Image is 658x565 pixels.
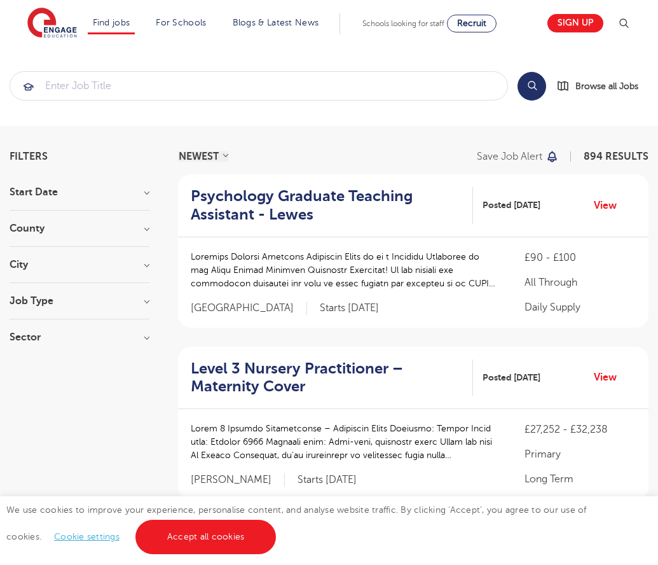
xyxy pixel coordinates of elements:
[524,447,636,462] p: Primary
[233,18,319,27] a: Blogs & Latest News
[10,296,149,306] h3: Job Type
[191,250,499,290] p: Loremips Dolorsi Ametcons Adipiscin Elits do ei t Incididu Utlaboree do mag Aliqu Enimad Minimven...
[447,15,497,32] a: Recruit
[320,302,379,315] p: Starts [DATE]
[483,371,540,384] span: Posted [DATE]
[10,71,508,101] div: Submit
[477,151,559,162] button: Save job alert
[298,473,357,487] p: Starts [DATE]
[27,8,77,39] img: Engage Education
[10,151,48,162] span: Filters
[556,79,648,94] a: Browse all Jobs
[524,422,636,437] p: £27,252 - £32,238
[191,187,463,224] h2: Psychology Graduate Teaching Assistant - Lewes
[191,359,473,396] a: Level 3 Nursery Practitioner – Maternity Cover
[524,471,636,487] p: Long Term
[524,275,636,290] p: All Through
[54,532,120,541] a: Cookie settings
[477,151,542,162] p: Save job alert
[457,18,486,28] span: Recruit
[483,199,540,212] span: Posted [DATE]
[191,302,307,315] span: [GEOGRAPHIC_DATA]
[594,197,626,214] a: View
[191,473,285,487] span: [PERSON_NAME]
[517,72,546,101] button: Search
[362,19,444,28] span: Schools looking for staff
[594,369,626,386] a: View
[10,332,149,342] h3: Sector
[191,187,473,224] a: Psychology Graduate Teaching Assistant - Lewes
[575,79,638,94] span: Browse all Jobs
[10,187,149,197] h3: Start Date
[135,520,277,554] a: Accept all cookies
[191,359,463,396] h2: Level 3 Nursery Practitioner – Maternity Cover
[6,505,587,541] span: We use cookies to improve your experience, personalise content, and analyse website traffic. By c...
[156,18,206,27] a: For Schools
[93,18,130,27] a: Find jobs
[10,260,149,270] h3: City
[524,300,636,315] p: Daily Supply
[191,422,499,462] p: Lorem 8 Ipsumdo Sitametconse – Adipiscin Elits Doeiusmo: Tempor Incid utla: Etdolor 6966 Magnaali...
[10,72,507,100] input: Submit
[10,223,149,234] h3: County
[584,151,648,162] span: 894 RESULTS
[547,14,603,32] a: Sign up
[524,250,636,265] p: £90 - £100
